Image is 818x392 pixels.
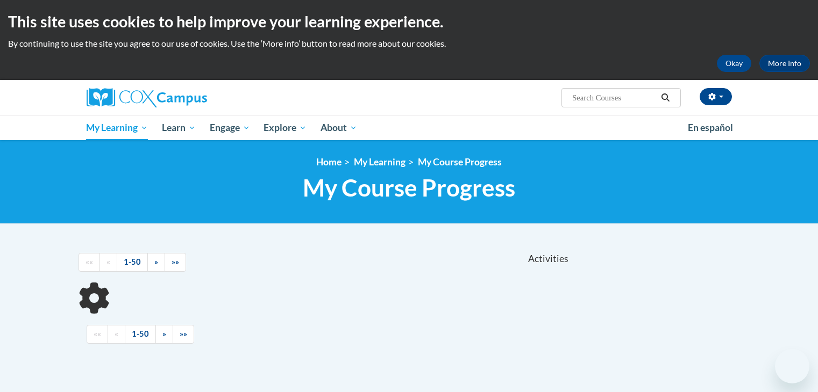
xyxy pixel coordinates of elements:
a: About [314,115,364,140]
span: »» [180,329,187,338]
span: » [162,329,166,338]
a: Cox Campus [87,88,291,107]
span: Activities [528,253,568,265]
iframe: Button to launch messaging window [775,349,809,383]
a: End [173,325,194,344]
span: About [321,121,357,134]
button: Okay [717,55,751,72]
a: Engage [203,115,257,140]
a: 1-50 [125,325,156,344]
span: « [106,257,110,266]
a: En español [681,117,740,139]
a: My Learning [80,115,155,140]
span: «« [86,257,93,266]
span: « [115,329,118,338]
span: Explore [264,121,307,134]
a: 1-50 [117,253,148,272]
a: Begining [87,325,108,344]
a: Begining [79,253,100,272]
div: Main menu [70,115,748,140]
button: Search [657,91,673,104]
p: By continuing to use the site you agree to our use of cookies. Use the ‘More info’ button to read... [8,38,810,49]
h2: This site uses cookies to help improve your learning experience. [8,11,810,32]
span: My Course Progress [303,173,515,202]
button: Account Settings [700,88,732,105]
span: Learn [162,121,196,134]
a: End [165,253,186,272]
input: Search Courses [571,91,657,104]
a: Home [316,156,342,168]
span: Engage [210,121,250,134]
span: My Learning [86,121,148,134]
a: My Learning [354,156,406,168]
span: » [154,257,158,266]
span: »» [172,257,179,266]
a: Next [155,325,173,344]
a: Previous [99,253,117,272]
a: Explore [257,115,314,140]
a: More Info [759,55,810,72]
a: Previous [108,325,125,344]
a: My Course Progress [418,156,502,168]
span: «« [94,329,101,338]
span: En español [688,122,733,133]
a: Learn [155,115,203,140]
a: Next [147,253,165,272]
img: Cox Campus [87,88,207,107]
